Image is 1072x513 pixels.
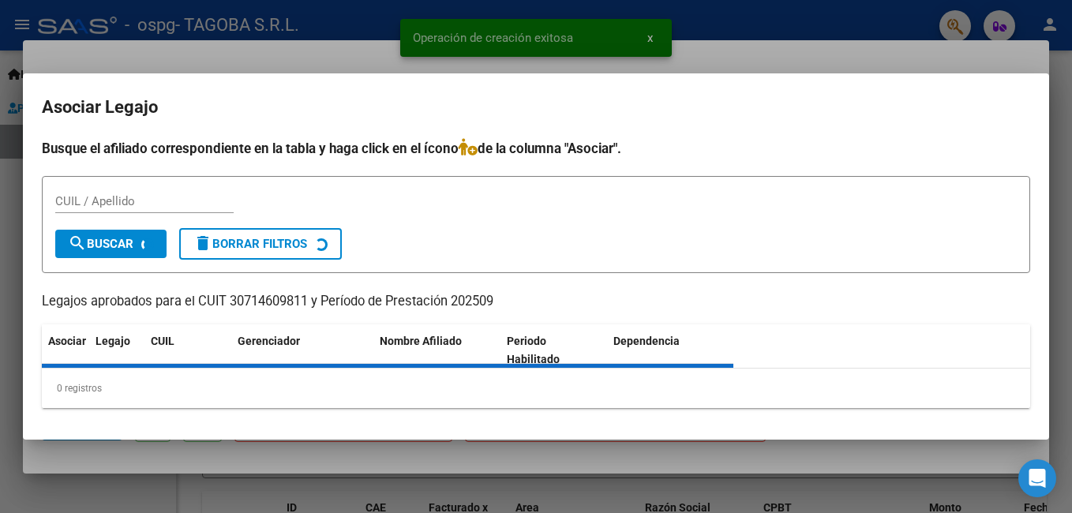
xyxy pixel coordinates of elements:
h2: Asociar Legajo [42,92,1030,122]
datatable-header-cell: Dependencia [607,324,734,376]
span: Gerenciador [238,335,300,347]
span: Borrar Filtros [193,237,307,251]
datatable-header-cell: Periodo Habilitado [500,324,607,376]
datatable-header-cell: Legajo [89,324,144,376]
h4: Busque el afiliado correspondiente en la tabla y haga click en el ícono de la columna "Asociar". [42,138,1030,159]
mat-icon: search [68,234,87,253]
span: Dependencia [613,335,680,347]
span: Periodo Habilitado [507,335,560,365]
datatable-header-cell: Gerenciador [231,324,373,376]
button: Buscar [55,230,167,258]
datatable-header-cell: CUIL [144,324,231,376]
span: Nombre Afiliado [380,335,462,347]
span: Asociar [48,335,86,347]
button: Borrar Filtros [179,228,342,260]
span: CUIL [151,335,174,347]
span: Legajo [96,335,130,347]
span: Buscar [68,237,133,251]
div: 0 registros [42,369,1030,408]
div: Open Intercom Messenger [1018,459,1056,497]
p: Legajos aprobados para el CUIT 30714609811 y Período de Prestación 202509 [42,292,1030,312]
mat-icon: delete [193,234,212,253]
datatable-header-cell: Nombre Afiliado [373,324,500,376]
datatable-header-cell: Asociar [42,324,89,376]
